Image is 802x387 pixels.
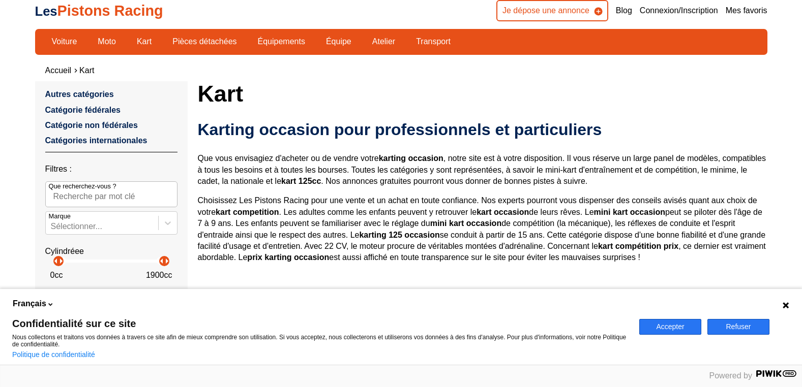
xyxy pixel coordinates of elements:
[50,270,63,281] p: 0 cc
[198,195,767,263] p: Choisissez Les Pistons Racing pour une vente et un achat en toute confiance. Nos experts pourront...
[251,33,312,50] a: Équipements
[707,319,769,335] button: Refuser
[146,270,172,281] p: 1900 cc
[198,119,767,140] h2: Karting occasion pour professionnels et particuliers
[409,33,457,50] a: Transport
[726,5,767,16] a: Mes favoris
[166,33,243,50] a: Pièces détachées
[51,222,53,231] input: MarqueSélectionner...
[359,231,439,239] strong: karting 125 occasion
[130,33,158,50] a: Kart
[281,177,321,185] strong: kart 125cc
[379,154,443,163] strong: karting occasion
[156,255,168,267] p: arrow_left
[594,208,666,216] strong: mini kart occasion
[45,121,138,130] a: Catégorie non fédérales
[45,246,177,257] p: Cylindréee
[709,371,753,380] span: Powered by
[216,208,279,216] strong: kart competition
[319,33,358,50] a: Équipe
[477,208,529,216] strong: kart occasion
[430,219,502,228] strong: mini kart occasion
[198,81,767,106] h1: Kart
[49,212,71,221] p: Marque
[45,136,147,145] a: Catégories internationales
[45,90,114,99] a: Autres catégories
[49,182,116,191] p: Que recherchez-vous ?
[12,334,627,348] p: Nous collectons et traitons vos données à travers ce site afin de mieux comprendre son utilisatio...
[50,255,62,267] p: arrow_left
[198,153,767,187] p: Que vous envisagiez d'acheter ou de vendre votre , notre site est à votre disposition. Il vous ré...
[161,255,173,267] p: arrow_right
[45,181,177,207] input: Que recherchez-vous ?
[91,33,123,50] a: Moto
[45,66,72,75] a: Accueil
[79,66,94,75] a: Kart
[45,106,121,114] a: Catégorie fédérales
[598,242,678,250] strong: kart compétition prix
[616,5,632,16] a: Blog
[45,33,84,50] a: Voiture
[640,5,718,16] a: Connexion/Inscription
[12,318,627,329] span: Confidentialité sur ce site
[366,33,402,50] a: Atelier
[13,298,46,309] span: Français
[35,3,163,19] a: LesPistons Racing
[35,4,57,18] span: Les
[45,164,177,175] p: Filtres :
[55,255,67,267] p: arrow_right
[639,319,701,335] button: Accepter
[247,253,329,262] strong: prix karting occasion
[12,350,95,359] a: Politique de confidentialité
